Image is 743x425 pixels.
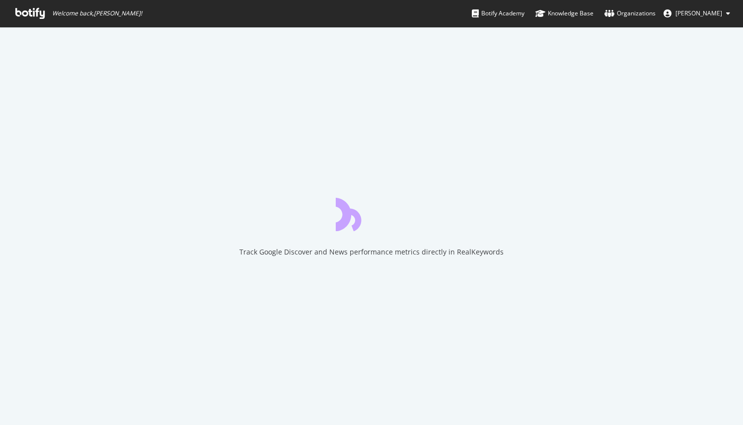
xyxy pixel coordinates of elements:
div: Knowledge Base [535,8,594,18]
button: [PERSON_NAME] [656,5,738,21]
div: Track Google Discover and News performance metrics directly in RealKeywords [239,247,504,257]
span: Welcome back, [PERSON_NAME] ! [52,9,142,17]
div: Botify Academy [472,8,524,18]
span: Dan Patmore [675,9,722,17]
div: Organizations [604,8,656,18]
div: animation [336,195,407,231]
